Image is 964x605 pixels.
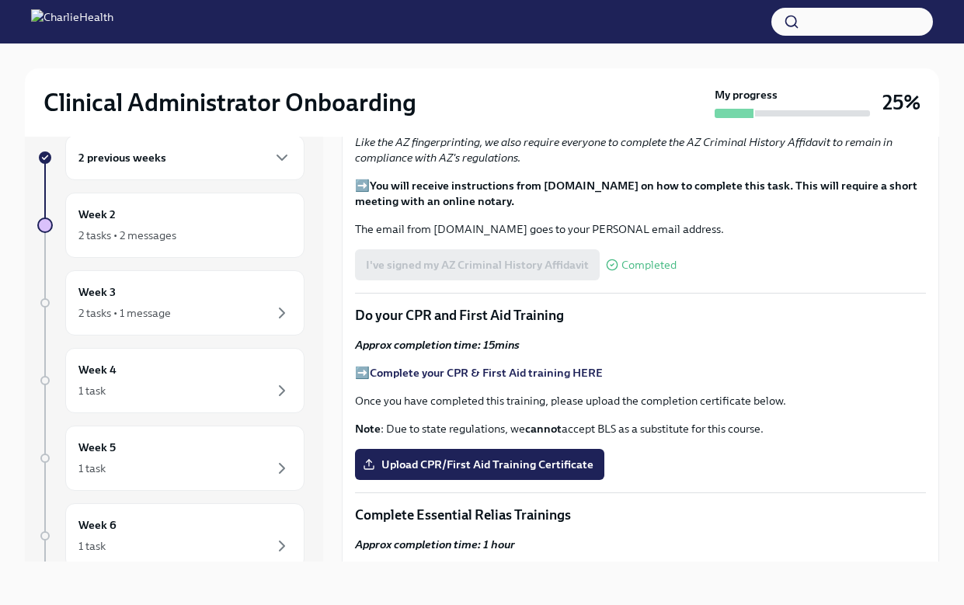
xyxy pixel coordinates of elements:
p: ➡️ [355,178,926,209]
a: Week 22 tasks • 2 messages [37,193,305,258]
strong: Approx completion time: 15mins [355,338,520,352]
a: Week 61 task [37,503,305,568]
a: Week 32 tasks • 1 message [37,270,305,336]
a: Complete your CPR & First Aid training HERE [370,366,603,380]
label: Upload CPR/First Aid Training Certificate [355,449,604,480]
p: : Due to state regulations, we accept BLS as a substitute for this course. [355,421,926,436]
p: ➡️ [355,365,926,381]
h6: Week 3 [78,283,116,301]
p: Once you have completed this training, please upload the completion certificate below. [355,393,926,409]
strong: My progress [715,87,778,103]
img: CharlieHealth [31,9,113,34]
div: 1 task [78,383,106,398]
h6: Week 5 [78,439,116,456]
div: 2 tasks • 2 messages [78,228,176,243]
span: Upload CPR/First Aid Training Certificate [366,457,593,472]
div: 1 task [78,538,106,554]
h6: Week 6 [78,516,117,534]
a: Week 41 task [37,348,305,413]
strong: Note [355,422,381,436]
h6: Week 4 [78,361,117,378]
div: 2 tasks • 1 message [78,305,171,321]
p: Do your CPR and First Aid Training [355,306,926,325]
p: The email from [DOMAIN_NAME] goes to your PERSONAL email address. [355,221,926,237]
p: Complete Essential Relias Trainings [355,506,926,524]
h2: Clinical Administrator Onboarding [44,87,416,118]
strong: You will receive instructions from [DOMAIN_NAME] on how to complete this task. This will require ... [355,179,917,208]
a: Week 51 task [37,426,305,491]
h3: 25% [882,89,920,116]
strong: cannot [525,422,562,436]
div: 2 previous weeks [65,135,305,180]
div: 1 task [78,461,106,476]
span: Completed [621,259,677,271]
h6: Week 2 [78,206,116,223]
strong: Approx completion time: 1 hour [355,537,515,551]
h6: 2 previous weeks [78,149,166,166]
